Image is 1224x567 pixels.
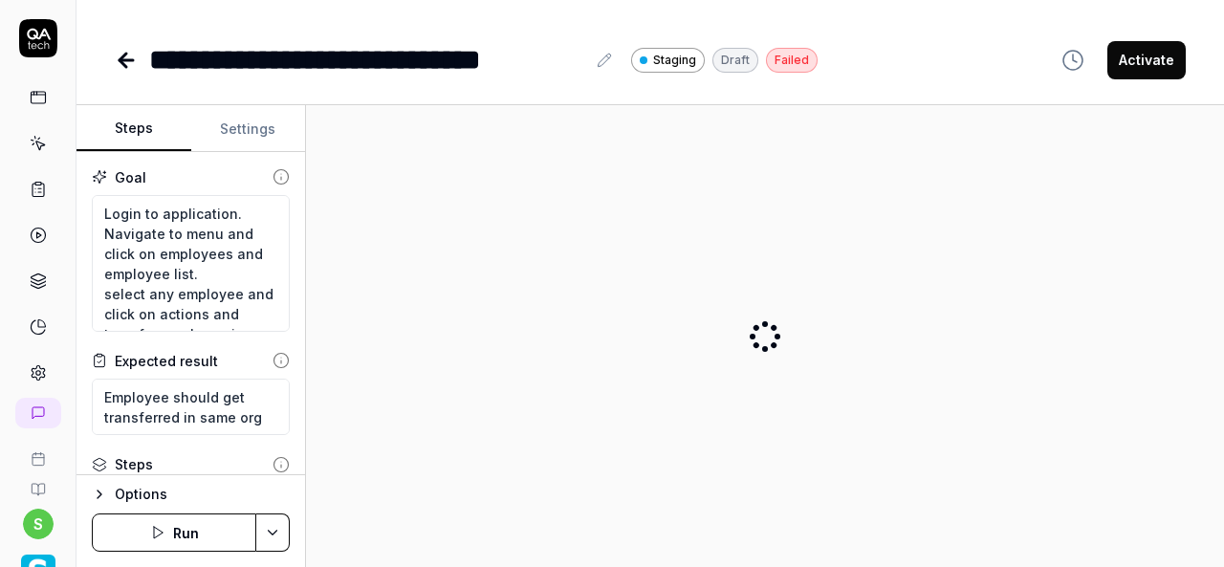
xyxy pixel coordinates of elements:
button: View version history [1050,41,1096,79]
div: Options [115,483,290,506]
div: Draft [712,48,758,73]
button: Settings [191,106,306,152]
a: New conversation [15,398,61,428]
div: Expected result [115,351,218,371]
span: Staging [653,52,696,69]
button: Options [92,483,290,506]
button: Steps [76,106,191,152]
a: Documentation [8,467,68,497]
a: Book a call with us [8,436,68,467]
div: Goal [115,167,146,187]
a: Staging [631,47,705,73]
button: s [23,509,54,539]
button: Run [92,513,256,552]
div: Failed [766,48,818,73]
button: Activate [1107,41,1186,79]
div: Steps [115,454,153,474]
